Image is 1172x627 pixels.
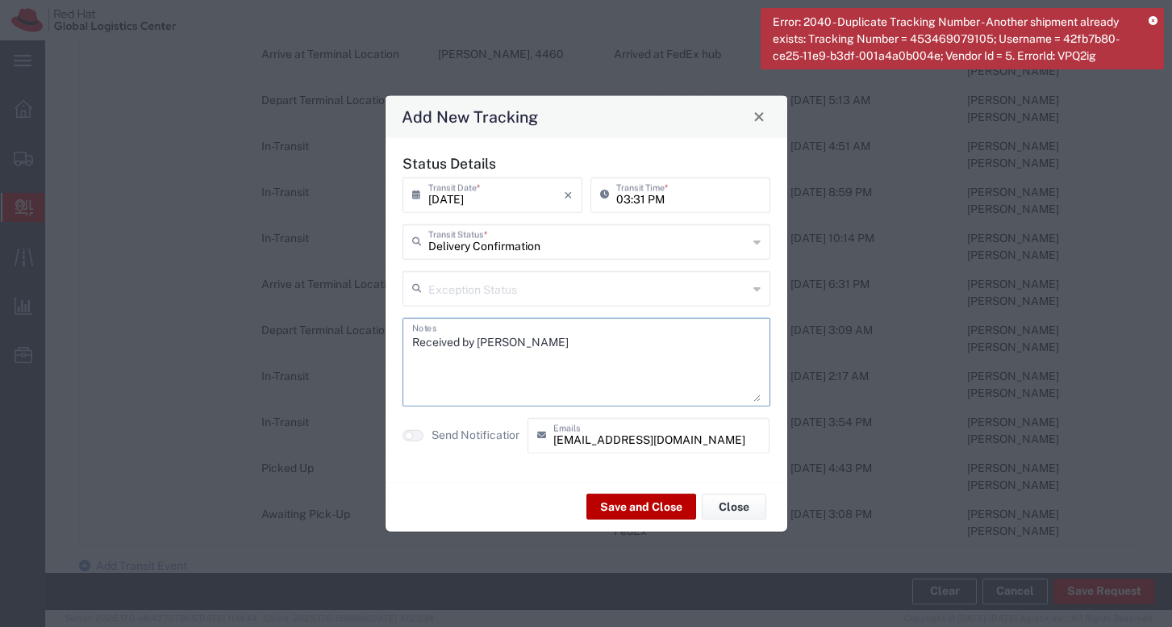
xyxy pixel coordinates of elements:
[702,494,766,520] button: Close
[586,494,696,520] button: Save and Close
[773,14,1137,65] span: Error: 2040 - Duplicate Tracking Number - Another shipment already exists: Tracking Number = 4534...
[432,427,519,444] agx-label: Send Notification
[748,105,770,127] button: Close
[432,427,522,444] label: Send Notification
[402,154,770,171] h5: Status Details
[402,105,538,128] h4: Add New Tracking
[564,182,573,207] i: ×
